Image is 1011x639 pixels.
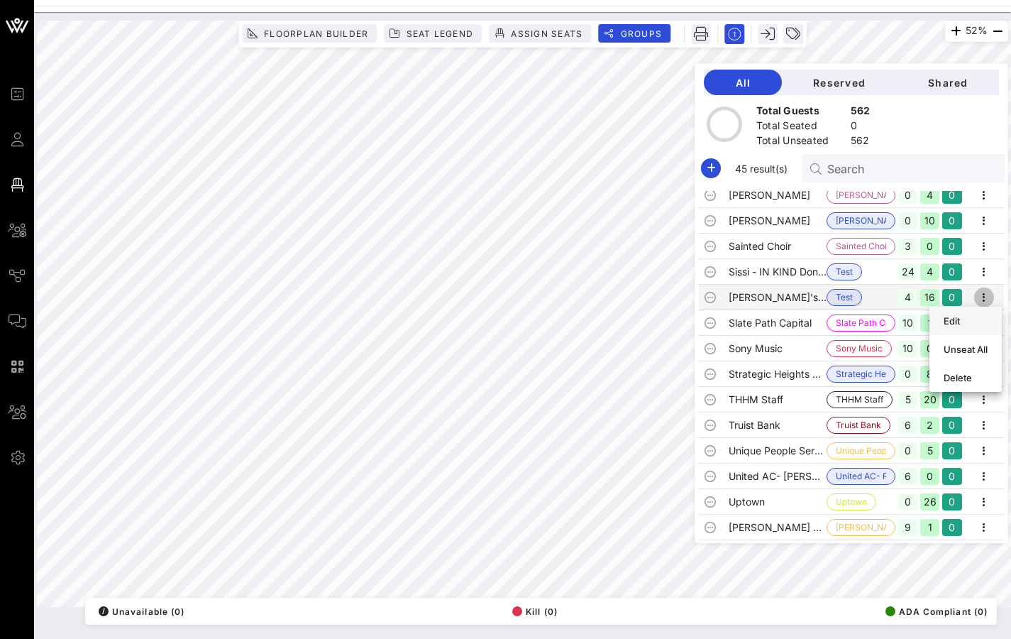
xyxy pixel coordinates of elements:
div: Delete [944,372,988,383]
span: Sainted Choir [836,239,886,254]
td: Uptown [729,489,827,515]
div: Total Guests [756,104,845,121]
td: Truist Bank [729,413,827,438]
div: 562 [851,133,871,151]
div: 0 [942,519,961,536]
span: [PERSON_NAME] [836,187,886,203]
button: Assign Seats [489,24,591,43]
span: 45 result(s) [729,161,793,176]
div: 0 [942,493,961,510]
div: 1 [920,315,939,332]
span: Test [836,264,853,280]
div: 0 [942,289,961,306]
div: 0 [920,468,939,485]
div: 10 [898,340,917,357]
div: 0 [920,238,939,255]
span: Kill (0) [512,606,558,617]
td: United AC- [PERSON_NAME] [729,464,827,489]
td: [PERSON_NAME] [729,182,827,208]
button: Groups [598,24,670,43]
span: Floorplan Builder [263,28,368,39]
span: Groups [619,28,662,39]
td: Sony Music [729,336,827,361]
div: Edit [944,315,988,327]
div: 20 [920,391,939,408]
button: Shared [897,70,999,95]
div: 0 [898,366,917,383]
span: THHM Staff [836,392,883,408]
td: Sissi - IN KIND Donors [729,259,827,285]
div: 6 [898,468,917,485]
td: Strategic Heights Media [729,361,827,387]
div: 0 [898,212,917,229]
div: 1 [920,519,939,536]
span: Unique People Ser… [836,443,886,459]
div: 10 [898,315,917,332]
span: [PERSON_NAME] Organization [836,520,886,535]
button: Seat Legend [384,24,482,43]
div: 0 [851,119,871,136]
span: Slate Path Capital [836,315,886,331]
div: 0 [942,442,961,459]
div: 0 [942,417,961,434]
td: [PERSON_NAME] Organization [729,515,827,540]
td: Sainted Choir [729,234,827,259]
div: 0 [942,468,961,485]
span: [PERSON_NAME] [836,213,886,229]
span: Assign Seats [510,28,582,39]
button: /Unavailable (0) [94,601,184,621]
button: Kill (0) [508,601,558,621]
div: 2 [920,417,939,434]
div: 0 [942,238,961,255]
button: Reserved [782,70,897,95]
button: All [704,70,782,95]
div: 8 [920,366,939,383]
div: 5 [898,391,917,408]
div: 5 [920,442,939,459]
div: 0 [942,391,961,408]
div: 0 [942,263,961,280]
span: United AC- Richar… [836,469,886,484]
span: Strategic Heights… [836,366,886,382]
span: Unavailable (0) [99,606,184,617]
div: 4 [920,263,939,280]
td: THHM Staff [729,387,827,413]
div: 0 [898,442,917,459]
td: [PERSON_NAME] [729,208,827,234]
div: 0 [898,493,917,510]
div: 4 [920,187,939,204]
div: 26 [920,493,939,510]
div: 52% [945,21,1008,42]
span: ADA Compliant (0) [885,606,988,617]
span: Seat Legend [405,28,473,39]
span: Test [836,290,853,305]
div: Total Seated [756,119,845,136]
button: ADA Compliant (0) [881,601,988,621]
div: 0 [942,212,961,229]
td: [PERSON_NAME]'s VIP Table [729,285,827,310]
div: / [99,606,109,616]
td: Unique People Services [729,438,827,464]
td: Warner Music [729,540,827,566]
span: Sony Music [836,341,883,356]
div: 0 [942,187,961,204]
span: Truist Bank [836,417,881,433]
div: 10 [920,212,939,229]
span: Uptown [836,494,867,510]
div: 4 [898,289,917,306]
div: 0 [898,187,917,204]
div: 9 [898,519,917,536]
div: 16 [920,289,939,306]
span: Reserved [793,77,885,89]
div: Unseat All [944,344,988,355]
div: 6 [898,417,917,434]
div: 3 [898,238,917,255]
button: Floorplan Builder [242,24,377,43]
div: 24 [898,263,917,280]
span: Shared [908,77,988,89]
td: Slate Path Capital [729,310,827,336]
div: 562 [851,104,871,121]
span: All [715,77,770,89]
div: Total Unseated [756,133,845,151]
div: 0 [920,340,939,357]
